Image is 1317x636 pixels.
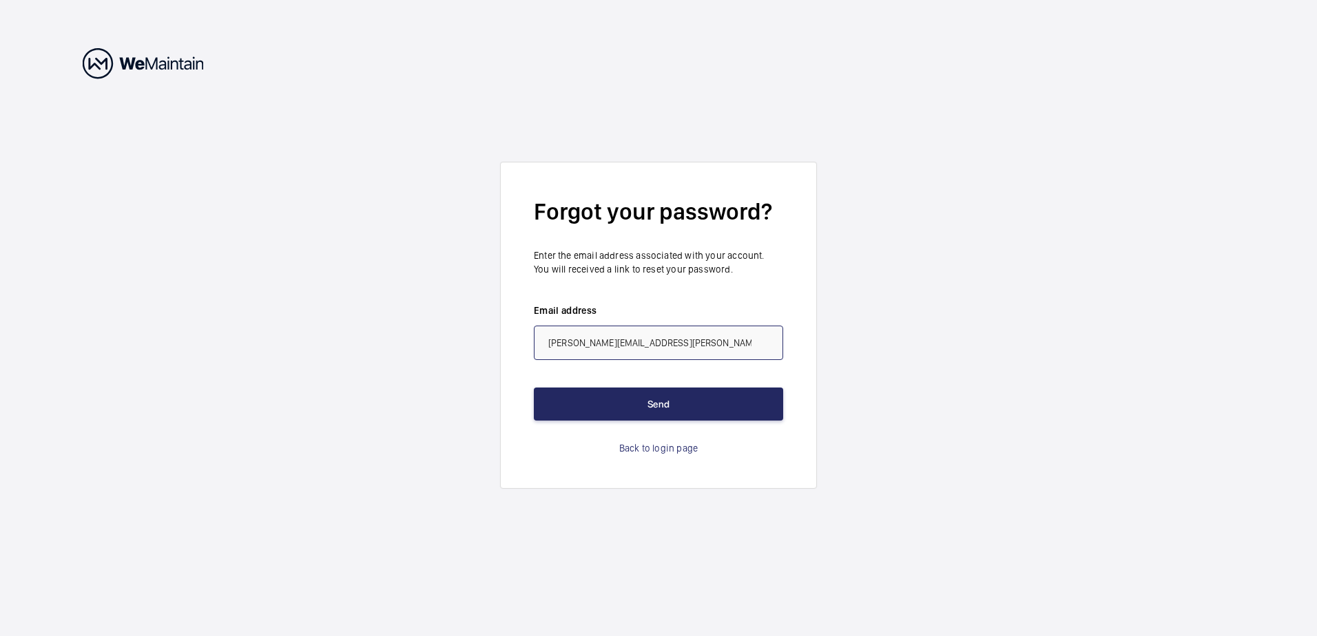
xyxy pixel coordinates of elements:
[534,248,783,276] p: Enter the email address associated with your account. You will received a link to reset your pass...
[534,195,783,228] h2: Forgot your password?
[619,441,698,455] a: Back to login page
[534,326,783,360] input: abc@xyz
[534,304,783,317] label: Email address
[534,388,783,421] button: Send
